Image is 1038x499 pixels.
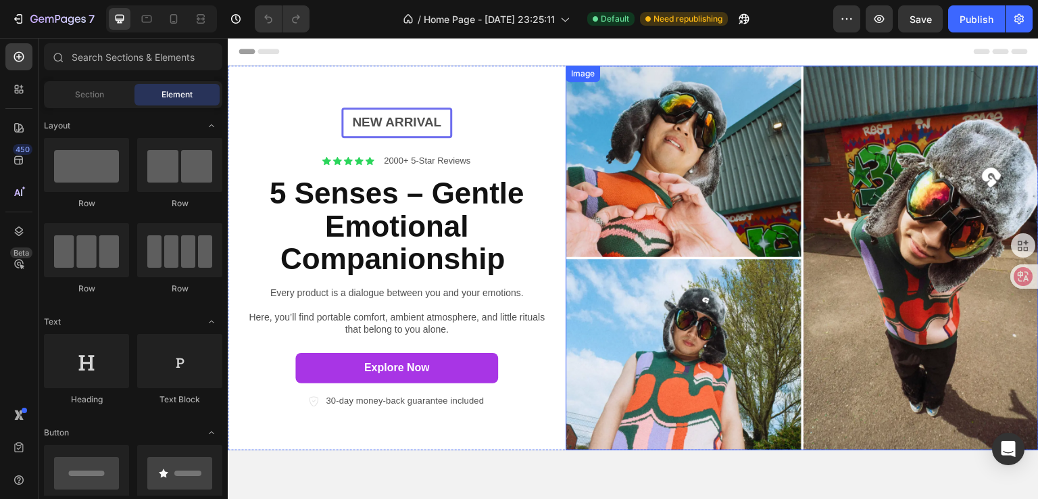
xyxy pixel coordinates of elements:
[338,28,811,412] img: gempages_581355381037466195-fb1ddccc-93bf-44cb-92e4-0a2373dd82ab.webp
[910,14,932,25] span: Save
[418,12,421,26] span: /
[137,394,222,406] div: Text Block
[137,197,222,210] div: Row
[992,433,1024,465] div: Open Intercom Messenger
[898,5,943,32] button: Save
[424,12,555,26] span: Home Page - [DATE] 23:25:11
[10,247,32,258] div: Beta
[601,13,629,25] span: Default
[137,283,222,295] div: Row
[653,13,722,25] span: Need republishing
[201,311,222,333] span: Toggle open
[201,422,222,444] span: Toggle open
[44,197,129,210] div: Row
[960,12,993,26] div: Publish
[5,5,101,32] button: 7
[162,89,193,101] span: Element
[44,427,69,439] span: Button
[44,283,129,295] div: Row
[44,120,70,132] span: Layout
[255,5,310,32] div: Undo/Redo
[228,38,1038,499] iframe: Design area
[201,115,222,137] span: Toggle open
[89,11,95,27] p: 7
[44,394,129,406] div: Heading
[341,30,370,42] div: Image
[44,43,222,70] input: Search Sections & Elements
[948,5,1005,32] button: Publish
[75,89,104,101] span: Section
[13,144,32,155] div: 450
[44,316,61,328] span: Text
